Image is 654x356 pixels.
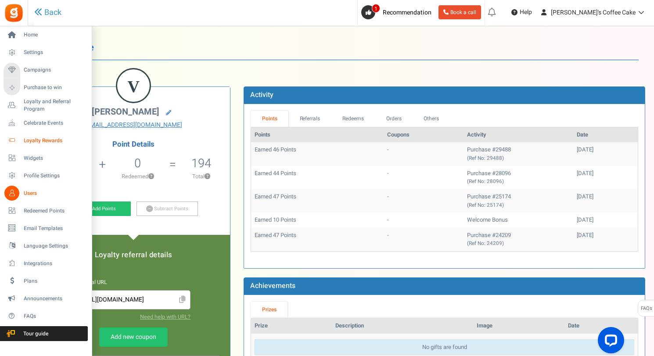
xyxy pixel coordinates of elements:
[508,5,535,19] a: Help
[413,111,450,127] a: Others
[438,5,481,19] a: Book a call
[99,327,168,347] a: Add new coupon
[24,66,85,74] span: Campaigns
[191,157,211,170] h5: 194
[4,115,88,130] a: Celebrate Events
[640,300,652,317] span: FAQs
[467,178,504,185] small: (Ref No: 28096)
[577,146,634,154] div: [DATE]
[43,121,223,129] a: [EMAIL_ADDRESS][DOMAIN_NAME]
[24,313,85,320] span: FAQs
[4,186,88,201] a: Users
[361,5,435,19] a: 1 Recommendation
[251,318,331,334] th: Prize
[4,151,88,165] a: Widgets
[24,31,85,39] span: Home
[43,35,639,60] h1: User Profile
[205,174,210,180] button: ?
[250,90,273,100] b: Activity
[4,63,88,78] a: Campaigns
[117,69,150,104] figcaption: V
[4,238,88,253] a: Language Settings
[384,212,464,228] td: -
[24,49,85,56] span: Settings
[332,318,474,334] th: Description
[4,256,88,271] a: Integrations
[4,330,65,338] span: Tour guide
[4,98,88,113] a: Loyalty and Referral Program
[46,251,221,259] h5: Loyalty referral details
[4,133,88,148] a: Loyalty Rewards
[384,166,464,189] td: -
[251,111,288,127] a: Points
[24,225,85,232] span: Email Templates
[4,45,88,60] a: Settings
[4,221,88,236] a: Email Templates
[24,207,85,215] span: Redeemed Points
[4,3,24,23] img: Gratisfaction
[4,273,88,288] a: Plans
[250,280,295,291] b: Achievements
[4,309,88,324] a: FAQs
[24,277,85,285] span: Plans
[24,190,85,197] span: Users
[24,119,85,127] span: Celebrate Events
[4,28,88,43] a: Home
[177,173,226,180] p: Total
[4,203,88,218] a: Redeemed Points
[24,98,88,113] span: Loyalty and Referral Program
[24,242,85,250] span: Language Settings
[467,240,504,247] small: (Ref No: 24209)
[375,111,413,127] a: Orders
[140,313,190,321] a: Need help with URL?
[251,228,384,251] td: Earned 47 Points
[467,155,504,162] small: (Ref No: 29488)
[384,127,464,143] th: Coupons
[464,212,573,228] td: Welcome Bonus
[464,127,573,143] th: Activity
[384,142,464,165] td: -
[464,142,573,165] td: Purchase #29488
[384,228,464,251] td: -
[251,212,384,228] td: Earned 10 Points
[24,260,85,267] span: Integrations
[107,173,169,180] p: Redeemed
[251,189,384,212] td: Earned 47 Points
[148,174,154,180] button: ?
[464,189,573,212] td: Purchase #25174
[551,8,636,17] span: [PERSON_NAME]'s Coffee Cake
[24,172,85,180] span: Profile Settings
[473,318,564,334] th: Image
[251,302,287,318] a: Prizes
[37,140,230,148] h4: Point Details
[175,292,189,308] span: Click to Copy
[384,189,464,212] td: -
[24,155,85,162] span: Widgets
[92,105,159,118] span: [PERSON_NAME]
[76,280,190,286] h6: Referral URL
[383,8,431,17] span: Recommendation
[255,339,634,356] div: No gifts are found
[573,127,638,143] th: Date
[4,80,88,95] a: Purchase to win
[517,8,532,17] span: Help
[467,201,504,209] small: (Ref No: 25174)
[4,168,88,183] a: Profile Settings
[288,111,331,127] a: Referrals
[24,84,85,91] span: Purchase to win
[251,127,384,143] th: Points
[69,201,131,216] a: Add Points
[251,166,384,189] td: Earned 44 Points
[577,231,634,240] div: [DATE]
[564,318,638,334] th: Date
[24,137,85,144] span: Loyalty Rewards
[137,201,198,216] a: Subtract Points
[372,4,380,13] span: 1
[577,193,634,201] div: [DATE]
[251,142,384,165] td: Earned 46 Points
[464,166,573,189] td: Purchase #28096
[4,291,88,306] a: Announcements
[331,111,375,127] a: Redeems
[24,295,85,302] span: Announcements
